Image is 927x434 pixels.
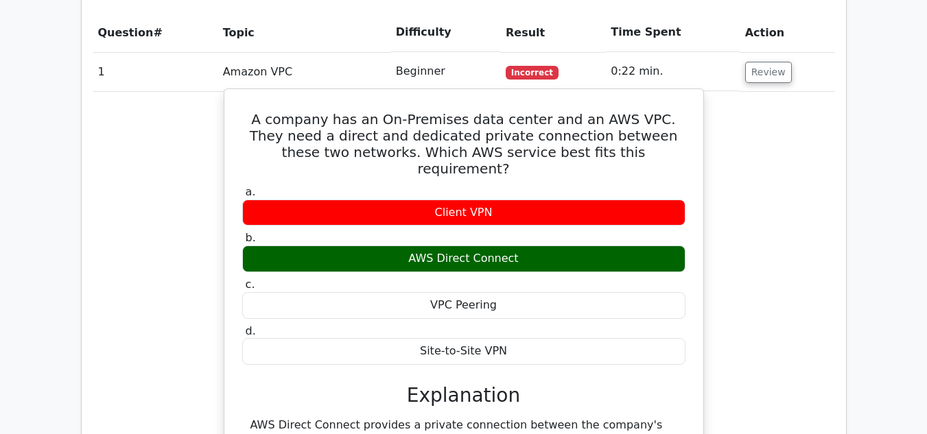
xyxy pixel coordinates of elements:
td: Beginner [390,52,500,91]
td: Amazon VPC [218,52,390,91]
th: Time Spent [605,13,739,52]
th: Topic [218,13,390,52]
span: b. [246,231,256,244]
button: Review [745,62,792,83]
div: Client VPN [242,200,685,226]
span: a. [246,185,256,198]
h3: Explanation [250,384,677,407]
th: # [93,13,218,52]
div: AWS Direct Connect [242,245,685,272]
span: Incorrect [506,66,559,80]
th: Action [740,13,835,52]
span: d. [246,324,256,337]
div: Site-to-Site VPN [242,338,685,365]
span: Question [98,26,154,39]
h5: A company has an On-Premises data center and an AWS VPC. They need a direct and dedicated private... [241,111,687,177]
th: Difficulty [390,13,500,52]
td: 1 [93,52,218,91]
td: 0:22 min. [605,52,739,91]
th: Result [500,13,605,52]
span: c. [246,278,255,291]
div: VPC Peering [242,292,685,319]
